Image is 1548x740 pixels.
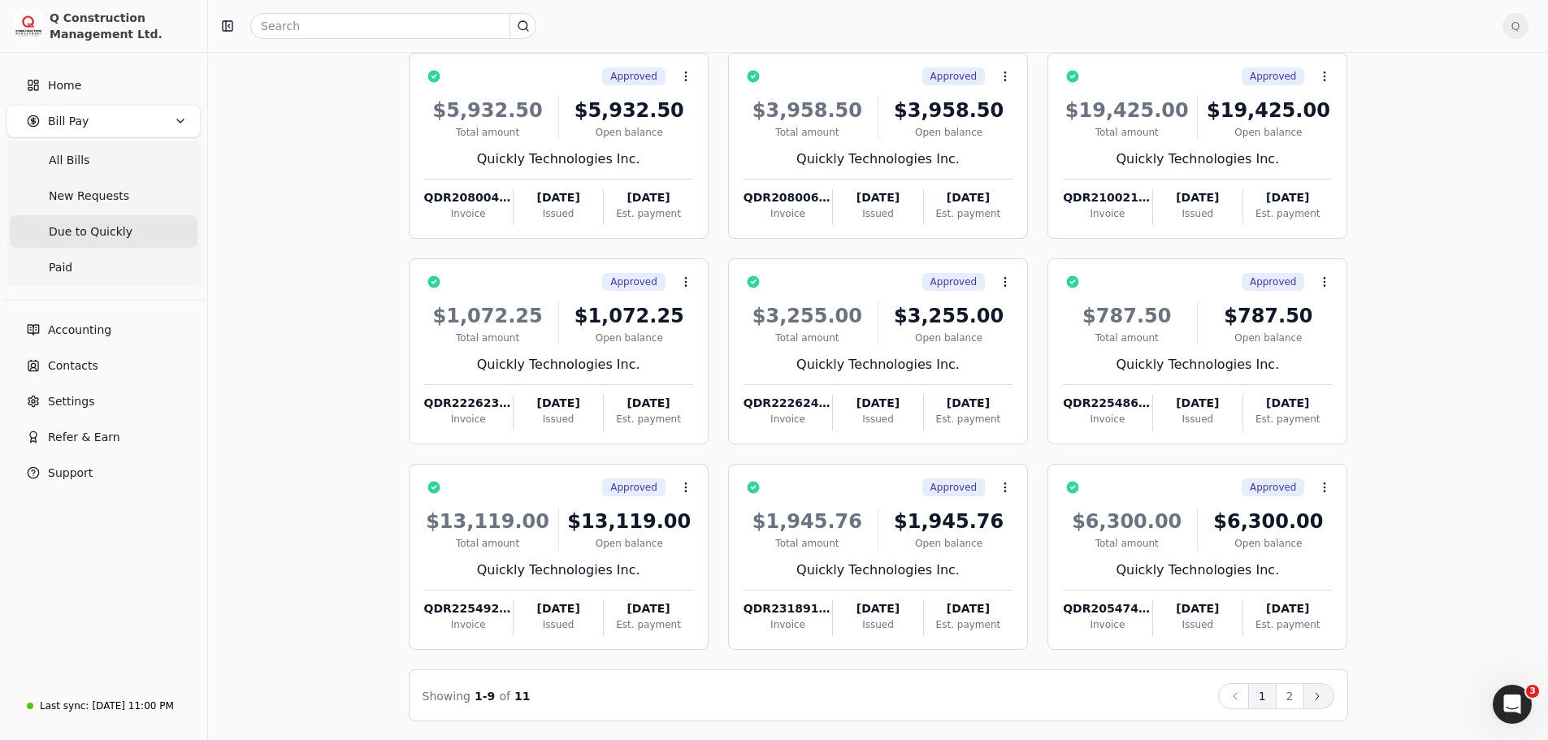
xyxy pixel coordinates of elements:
[885,125,1012,140] div: Open balance
[514,206,603,221] div: Issued
[885,331,1012,345] div: Open balance
[744,149,1012,169] div: Quickly Technologies Inc.
[1153,189,1242,206] div: [DATE]
[604,617,692,632] div: Est. payment
[1063,206,1151,221] div: Invoice
[924,600,1012,617] div: [DATE]
[610,69,657,84] span: Approved
[258,547,284,559] span: Help
[744,206,832,221] div: Invoice
[610,275,657,289] span: Approved
[604,189,692,206] div: [DATE]
[1153,617,1242,632] div: Issued
[48,429,120,446] span: Refer & Earn
[424,355,693,374] div: Quickly Technologies Inc.
[744,301,871,331] div: $3,255.00
[833,600,922,617] div: [DATE]
[744,189,832,206] div: QDR208006-1329
[1250,69,1297,84] span: Approved
[1250,275,1297,289] span: Approved
[604,600,692,617] div: [DATE]
[33,143,293,171] p: How can we help?
[1204,536,1332,551] div: Open balance
[930,275,978,289] span: Approved
[1243,600,1332,617] div: [DATE]
[280,26,309,55] div: Close
[49,152,89,169] span: All Bills
[24,390,301,420] div: How to Use Pay Cycles in Quickly
[7,691,201,721] a: Last sync:[DATE] 11:00 PM
[49,259,72,276] span: Paid
[424,96,552,125] div: $5,932.50
[135,547,191,559] span: Messages
[744,536,871,551] div: Total amount
[48,465,93,482] span: Support
[1204,331,1332,345] div: Open balance
[1063,412,1151,426] div: Invoice
[108,507,216,572] button: Messages
[33,222,271,239] div: We'll be back online in 1 hour
[24,360,301,390] div: Understanding Quickly’s flexible fees
[566,125,693,140] div: Open balance
[1250,480,1297,495] span: Approved
[744,507,871,536] div: $1,945.76
[566,507,693,536] div: $13,119.00
[48,322,111,339] span: Accounting
[1153,206,1242,221] div: Issued
[924,189,1012,206] div: [DATE]
[1063,617,1151,632] div: Invoice
[424,536,552,551] div: Total amount
[924,395,1012,412] div: [DATE]
[1243,617,1332,632] div: Est. payment
[7,385,201,418] a: Settings
[40,699,89,713] div: Last sync:
[7,105,201,137] button: Bill Pay
[1063,301,1190,331] div: $787.50
[423,690,470,703] span: Showing
[1276,683,1304,709] button: 2
[744,412,832,426] div: Invoice
[10,144,197,176] a: All Bills
[1063,331,1190,345] div: Total amount
[33,31,55,57] img: logo
[48,113,89,130] span: Bill Pay
[924,617,1012,632] div: Est. payment
[744,331,871,345] div: Total amount
[24,268,301,298] a: Book a walkthrough
[514,395,603,412] div: [DATE]
[885,507,1012,536] div: $1,945.76
[1502,13,1528,39] button: Q
[1526,685,1539,698] span: 3
[33,474,272,491] div: How to Get Started with Early Payments
[221,26,254,58] img: Profile image for Evanne
[10,251,197,283] a: Paid
[33,329,132,346] span: Search for help
[1063,355,1332,374] div: Quickly Technologies Inc.
[1243,189,1332,206] div: [DATE]
[424,617,513,632] div: Invoice
[1243,395,1332,412] div: [DATE]
[744,125,871,140] div: Total amount
[475,690,495,703] span: 1 - 9
[566,331,693,345] div: Open balance
[1204,301,1332,331] div: $787.50
[24,321,301,353] button: Search for help
[833,412,922,426] div: Issued
[33,366,272,383] div: Understanding Quickly’s flexible fees
[1243,412,1332,426] div: Est. payment
[1063,507,1190,536] div: $6,300.00
[1248,683,1277,709] button: 1
[1204,507,1332,536] div: $6,300.00
[1063,395,1151,412] div: QDR225486-002
[424,301,552,331] div: $1,072.25
[566,96,693,125] div: $5,932.50
[744,600,832,617] div: QDR231891-1348
[1204,125,1332,140] div: Open balance
[33,426,272,461] div: Receiving early payments through Quickly
[1063,536,1190,551] div: Total amount
[49,223,132,240] span: Due to Quickly
[1204,96,1332,125] div: $19,425.00
[604,395,692,412] div: [DATE]
[1153,395,1242,412] div: [DATE]
[424,206,513,221] div: Invoice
